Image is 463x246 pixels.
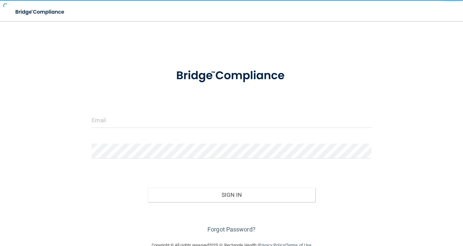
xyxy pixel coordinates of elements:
img: bridge_compliance_login_screen.278c3ca4.svg [164,61,299,91]
input: Email [92,113,371,128]
button: Sign In [148,188,315,202]
a: Forgot Password? [207,226,256,233]
img: bridge_compliance_login_screen.278c3ca4.svg [10,5,71,19]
